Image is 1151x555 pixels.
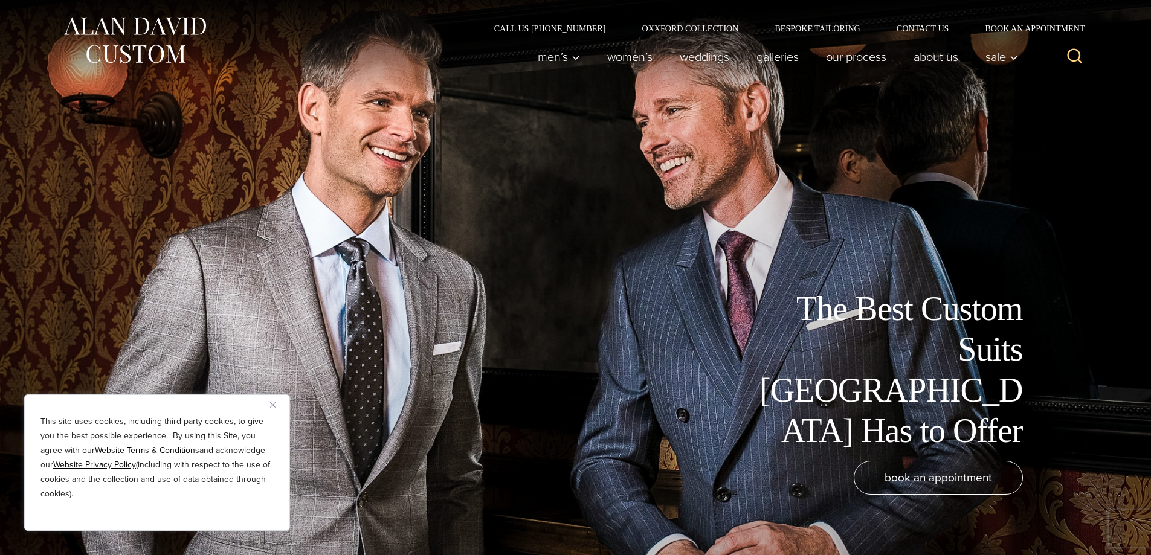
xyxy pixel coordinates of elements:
a: Oxxford Collection [624,24,756,33]
img: Alan David Custom [62,13,207,67]
nav: Secondary Navigation [476,24,1089,33]
p: This site uses cookies, including third party cookies, to give you the best possible experience. ... [40,414,274,501]
a: Call Us [PHONE_NUMBER] [476,24,624,33]
a: Galleries [743,45,812,69]
a: book an appointment [854,461,1023,495]
a: Bespoke Tailoring [756,24,878,33]
a: Women’s [593,45,666,69]
button: View Search Form [1060,42,1089,71]
span: Men’s [538,51,580,63]
nav: Primary Navigation [524,45,1024,69]
a: Contact Us [879,24,967,33]
button: Close [270,397,285,412]
span: Sale [985,51,1018,63]
a: weddings [666,45,743,69]
a: About Us [900,45,972,69]
h1: The Best Custom Suits [GEOGRAPHIC_DATA] Has to Offer [751,289,1023,451]
a: Our Process [812,45,900,69]
a: Book an Appointment [967,24,1089,33]
a: Website Terms & Conditions [95,444,199,457]
span: book an appointment [885,469,992,486]
a: Website Privacy Policy [53,458,136,471]
img: Close [270,402,276,408]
